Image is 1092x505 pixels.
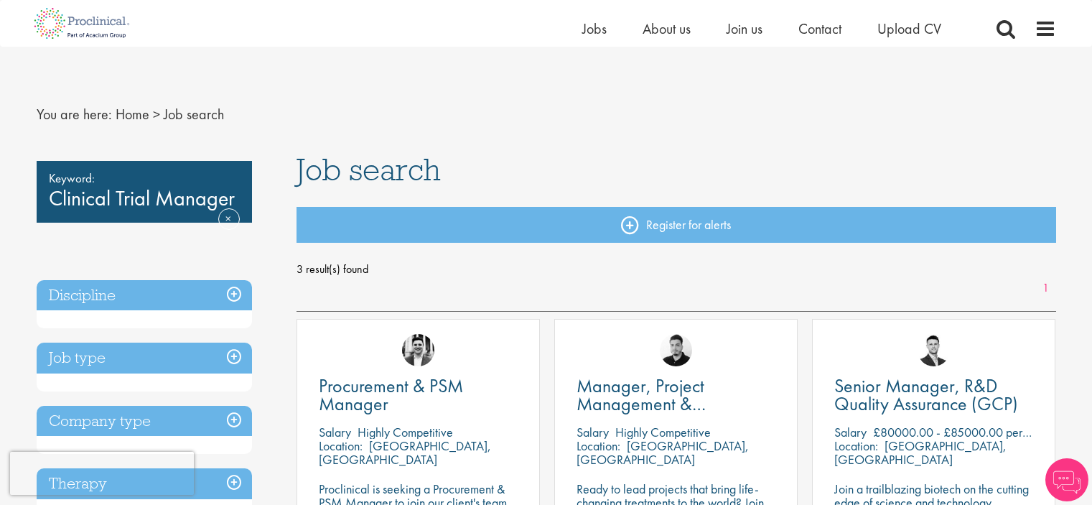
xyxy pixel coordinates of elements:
span: Salary [577,424,609,440]
a: Remove [218,208,240,250]
p: [GEOGRAPHIC_DATA], [GEOGRAPHIC_DATA] [577,437,749,468]
span: Salary [319,424,351,440]
span: Keyword: [49,168,240,188]
span: Job search [164,105,224,124]
h3: Discipline [37,280,252,311]
iframe: reCAPTCHA [10,452,194,495]
a: Join us [727,19,762,38]
a: Senior Manager, R&D Quality Assurance (GCP) [834,377,1033,413]
a: Contact [798,19,841,38]
span: Salary [834,424,867,440]
div: Clinical Trial Manager [37,161,252,223]
a: breadcrumb link [116,105,149,124]
p: Highly Competitive [358,424,453,440]
a: About us [643,19,691,38]
span: Procurement & PSM Manager [319,374,463,416]
span: Job search [297,150,441,189]
img: Chatbot [1045,458,1088,501]
a: Register for alerts [297,207,1056,243]
span: > [153,105,160,124]
h3: Job type [37,343,252,374]
img: Anderson Maldonado [660,334,692,366]
a: 1 [1035,280,1056,297]
span: Location: [834,437,878,454]
span: Senior Manager, R&D Quality Assurance (GCP) [834,374,1018,416]
p: £80000.00 - £85000.00 per annum [873,424,1058,440]
a: Manager, Project Management & Operational Delivery [577,377,775,413]
img: Edward Little [402,334,434,366]
img: Joshua Godden [918,334,950,366]
span: 3 result(s) found [297,259,1056,280]
a: Procurement & PSM Manager [319,377,518,413]
span: Location: [319,437,363,454]
h3: Company type [37,406,252,437]
span: You are here: [37,105,112,124]
a: Upload CV [877,19,941,38]
p: [GEOGRAPHIC_DATA], [GEOGRAPHIC_DATA] [319,437,491,468]
p: Highly Competitive [615,424,711,440]
span: Manager, Project Management & Operational Delivery [577,374,731,434]
span: Location: [577,437,620,454]
a: Jobs [582,19,607,38]
p: [GEOGRAPHIC_DATA], [GEOGRAPHIC_DATA] [834,437,1007,468]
